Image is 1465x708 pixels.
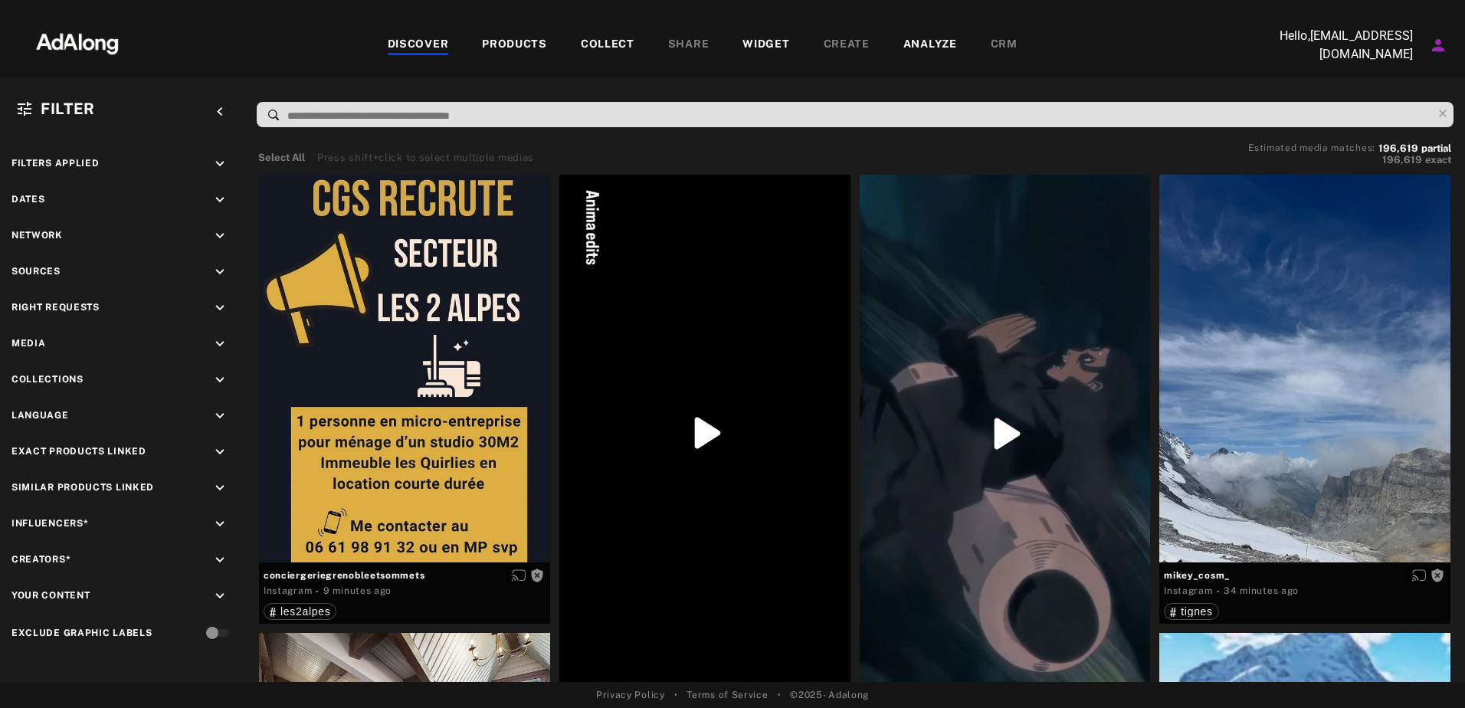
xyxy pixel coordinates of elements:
[11,410,69,421] span: Language
[1248,143,1375,153] span: Estimated media matches:
[211,300,228,316] i: keyboard_arrow_down
[1164,584,1212,598] div: Instagram
[11,626,152,640] div: Exclude Graphic Labels
[316,585,320,598] span: ·
[323,585,392,596] time: 2025-10-13T13:17:20.000Z
[1260,27,1413,64] p: Hello, [EMAIL_ADDRESS][DOMAIN_NAME]
[211,336,228,352] i: keyboard_arrow_down
[1217,585,1221,598] span: ·
[507,567,530,583] button: Enable diffusion on this media
[11,338,46,349] span: Media
[11,230,63,241] span: Network
[211,588,228,605] i: keyboard_arrow_down
[1224,585,1299,596] time: 2025-10-13T12:53:01.000Z
[1170,606,1213,617] div: tignes
[11,518,88,529] span: Influencers*
[211,516,228,533] i: keyboard_arrow_down
[1408,567,1431,583] button: Enable diffusion on this media
[11,374,84,385] span: Collections
[687,688,768,702] a: Terms of Service
[1181,605,1213,618] span: tignes
[211,372,228,388] i: keyboard_arrow_down
[1431,569,1444,580] span: Rights not requested
[1382,154,1422,166] span: 196,619
[211,103,228,120] i: keyboard_arrow_left
[10,19,145,65] img: 63233d7d88ed69de3c212112c67096b6.png
[1378,145,1451,152] button: 196,619partial
[11,590,90,601] span: Your Content
[41,100,95,118] span: Filter
[11,554,70,565] span: Creators*
[596,688,665,702] a: Privacy Policy
[317,150,534,166] div: Press shift+click to select multiple medias
[211,552,228,569] i: keyboard_arrow_down
[211,228,228,244] i: keyboard_arrow_down
[11,302,100,313] span: Right Requests
[388,36,449,54] div: DISCOVER
[270,606,330,617] div: les2alpes
[1248,152,1451,168] button: 196,619exact
[668,36,710,54] div: SHARE
[790,688,869,702] span: © 2025 - Adalong
[211,444,228,461] i: keyboard_arrow_down
[11,194,45,205] span: Dates
[581,36,634,54] div: COLLECT
[211,264,228,280] i: keyboard_arrow_down
[211,192,228,208] i: keyboard_arrow_down
[530,569,544,580] span: Rights not requested
[264,569,546,582] span: conciergeriegrenobleetsommets
[211,156,228,172] i: keyboard_arrow_down
[280,605,330,618] span: les2alpes
[991,36,1018,54] div: CRM
[482,36,547,54] div: PRODUCTS
[778,688,782,702] span: •
[824,36,870,54] div: CREATE
[258,150,305,166] button: Select All
[264,584,312,598] div: Instagram
[742,36,789,54] div: WIDGET
[211,408,228,424] i: keyboard_arrow_down
[903,36,957,54] div: ANALYZE
[11,266,61,277] span: Sources
[11,446,146,457] span: Exact Products Linked
[1425,32,1451,58] button: Account settings
[11,482,154,493] span: Similar Products Linked
[1164,569,1446,582] span: mikey_cosm_
[211,480,228,497] i: keyboard_arrow_down
[1378,143,1418,154] span: 196,619
[674,688,678,702] span: •
[11,158,100,169] span: Filters applied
